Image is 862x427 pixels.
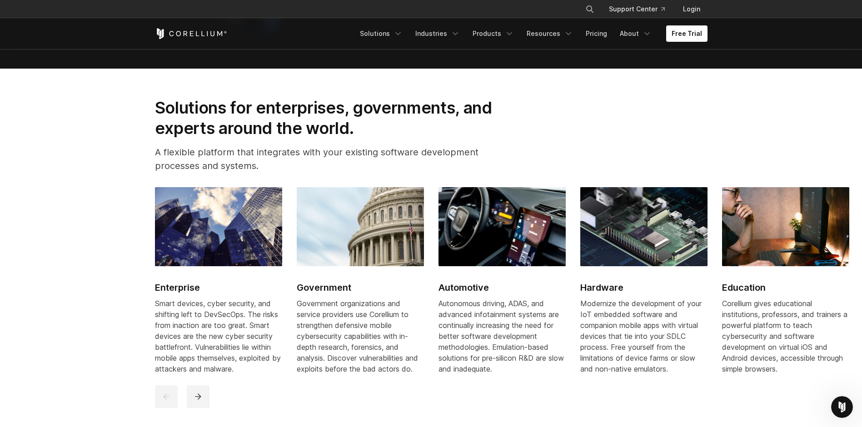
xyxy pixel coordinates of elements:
a: Enterprise Enterprise Smart devices, cyber security, and shifting left to DevSecOps. The risks fr... [155,187,282,385]
a: Government Government Government organizations and service providers use Corellium to strengthen ... [297,187,424,385]
div: Government organizations and service providers use Corellium to strengthen defensive mobile cyber... [297,298,424,374]
div: Autonomous driving, ADAS, and advanced infotainment systems are continually increasing the need f... [438,298,566,374]
a: Solutions [354,25,408,42]
a: About [614,25,657,42]
a: Products [467,25,519,42]
h2: Education [722,281,849,294]
img: Government [297,187,424,266]
a: Hardware Hardware Modernize the development of your IoT embedded software and companion mobile ap... [580,187,708,385]
button: Search [582,1,598,17]
h2: Automotive [438,281,566,294]
iframe: Intercom live chat [831,396,853,418]
div: Navigation Menu [574,1,708,17]
div: Smart devices, cyber security, and shifting left to DevSecOps. The risks from inaction are too gr... [155,298,282,374]
div: Navigation Menu [354,25,708,42]
img: Hardware [580,187,708,266]
h2: Government [297,281,424,294]
a: Pricing [580,25,613,42]
h2: Hardware [580,281,708,294]
a: Resources [521,25,578,42]
img: Enterprise [155,187,282,266]
h2: Solutions for enterprises, governments, and experts around the world. [155,98,517,138]
button: previous [155,385,178,408]
h2: Enterprise [155,281,282,294]
a: Industries [410,25,465,42]
span: Modernize the development of your IoT embedded software and companion mobile apps with virtual de... [580,299,702,373]
button: next [187,385,209,408]
div: Corellium gives educational institutions, professors, and trainers a powerful platform to teach c... [722,298,849,374]
img: Automotive [438,187,566,266]
p: A flexible platform that integrates with your existing software development processes and systems. [155,145,517,173]
a: Corellium Home [155,28,227,39]
a: Free Trial [666,25,708,42]
a: Support Center [602,1,672,17]
a: Automotive Automotive Autonomous driving, ADAS, and advanced infotainment systems are continually... [438,187,566,385]
a: Login [676,1,708,17]
img: Education [722,187,849,266]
